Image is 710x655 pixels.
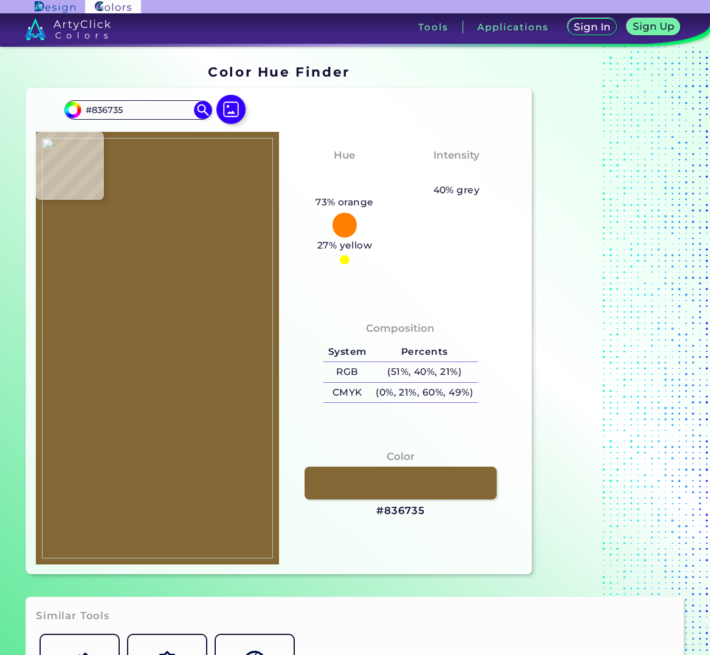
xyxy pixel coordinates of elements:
[25,18,111,40] img: logo_artyclick_colors_white.svg
[312,238,377,253] h5: 27% yellow
[216,95,246,124] img: icon picture
[537,60,689,579] iframe: Advertisement
[371,342,477,362] h5: Percents
[323,342,371,362] h5: System
[81,101,195,118] input: type color..
[567,18,618,36] a: Sign In
[323,383,371,403] h5: CMYK
[35,1,75,13] img: ArtyClick Design logo
[194,101,212,119] img: icon search
[371,362,477,382] h5: (51%, 40%, 21%)
[295,166,393,194] h3: Yellowish Orange
[36,609,110,623] h3: Similar Tools
[574,22,612,32] h5: Sign In
[376,504,425,518] h3: #836735
[323,362,371,382] h5: RGB
[371,383,477,403] h5: (0%, 21%, 60%, 49%)
[433,182,480,198] h5: 40% grey
[428,166,485,180] h3: Medium
[626,18,681,36] a: Sign Up
[366,320,435,337] h4: Composition
[387,448,415,465] h4: Color
[208,63,350,81] h1: Color Hue Finder
[433,146,480,164] h4: Intensity
[632,21,675,32] h5: Sign Up
[477,22,548,32] h3: Applications
[334,146,355,164] h4: Hue
[42,138,273,558] img: 1a3cac17-1c7d-43ff-b7d4-15514eb7b54b
[418,22,448,32] h3: Tools
[311,194,378,210] h5: 73% orange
